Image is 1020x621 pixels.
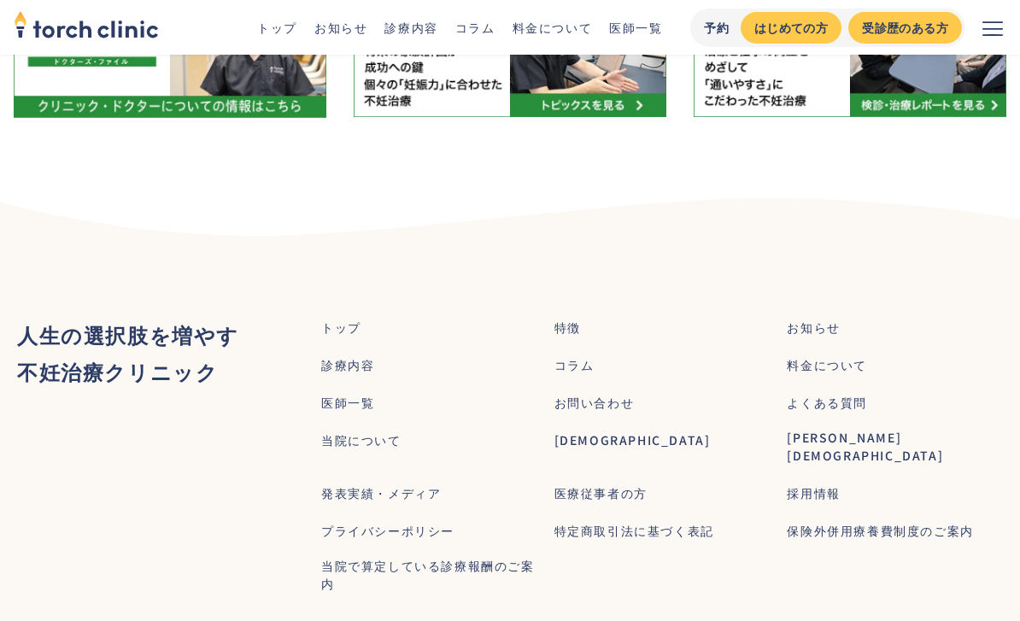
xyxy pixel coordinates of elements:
[787,394,867,412] a: よくある質問
[554,484,648,502] a: 医療従事者の方
[787,429,1003,465] a: [PERSON_NAME][DEMOGRAPHIC_DATA]
[848,12,962,44] a: 受診歴のある方
[704,19,730,37] div: 予約
[321,356,374,374] a: 診療内容
[321,394,374,412] a: 医師一覧
[17,316,239,390] div: ‍
[787,319,840,337] a: お知らせ
[554,394,635,412] a: お問い合わせ
[14,12,159,43] a: home
[321,522,454,540] a: プライバシーポリシー
[384,19,437,36] a: 診療内容
[314,19,367,36] a: お知らせ
[321,557,537,593] a: 当院で算定している診療報酬のご案内
[554,319,581,337] a: 特徴
[554,522,714,540] a: 特定商取引法に基づく表記
[787,484,840,502] a: 採用情報
[17,356,218,386] strong: 不妊治療クリニック
[321,484,441,502] a: 発表実績・メディア
[554,431,711,449] a: [DEMOGRAPHIC_DATA]
[14,5,159,43] img: torch clinic
[554,356,595,374] a: コラム
[754,19,828,37] div: はじめての方
[787,522,973,540] a: 保険外併用療養費制度のご案内
[17,319,239,349] strong: 人生の選択肢を増やす ‍
[609,19,662,36] a: 医師一覧
[455,19,495,36] a: コラム
[513,19,593,36] a: 料金について
[321,319,361,337] a: トップ
[321,431,402,449] a: 当院について
[862,19,948,37] div: 受診歴のある方
[787,356,867,374] a: 料金について
[257,19,297,36] a: トップ
[741,12,841,44] a: はじめての方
